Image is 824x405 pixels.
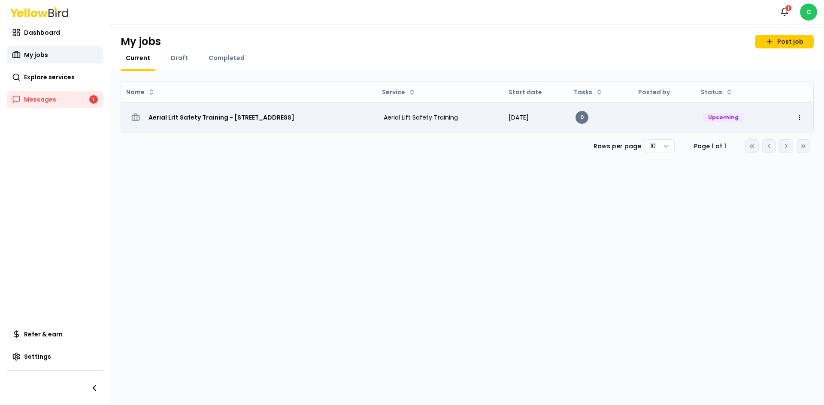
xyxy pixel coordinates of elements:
div: 1 [89,95,98,104]
span: Settings [24,352,51,361]
button: 1 [776,3,793,21]
span: Messages [24,95,56,104]
h1: My jobs [121,35,161,48]
span: Explore services [24,73,75,81]
a: Dashboard [7,24,103,41]
th: Posted by [631,82,696,102]
span: Dashboard [24,28,60,37]
span: Status [701,88,722,96]
span: Draft [171,54,188,62]
a: Draft [166,54,193,62]
a: Current [121,54,155,62]
span: C [800,3,817,21]
span: [DATE] [509,113,529,122]
a: Post job [755,35,814,48]
div: 0 [576,111,588,124]
div: Page 1 of 1 [688,142,731,150]
a: My jobs [7,46,103,63]
h3: Aerial Lift Safety Training - [STREET_ADDRESS] [148,110,294,125]
div: Upcoming [703,113,744,122]
span: Service [382,88,405,96]
span: Tasks [574,88,592,96]
a: Completed [203,54,250,62]
span: Refer & earn [24,330,63,339]
a: Settings [7,348,103,365]
span: Current [126,54,150,62]
div: 1 [785,4,792,12]
a: Messages1 [7,91,103,108]
th: Start date [502,82,569,102]
span: Name [126,88,145,96]
a: Refer & earn [7,326,103,343]
button: Status [697,85,736,99]
button: Name [123,85,158,99]
span: My jobs [24,51,48,59]
button: Tasks [570,85,606,99]
button: Service [379,85,419,99]
p: Rows per page [594,142,641,150]
span: Aerial Lift Safety Training [384,113,458,122]
a: Explore services [7,69,103,86]
span: Completed [209,54,245,62]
